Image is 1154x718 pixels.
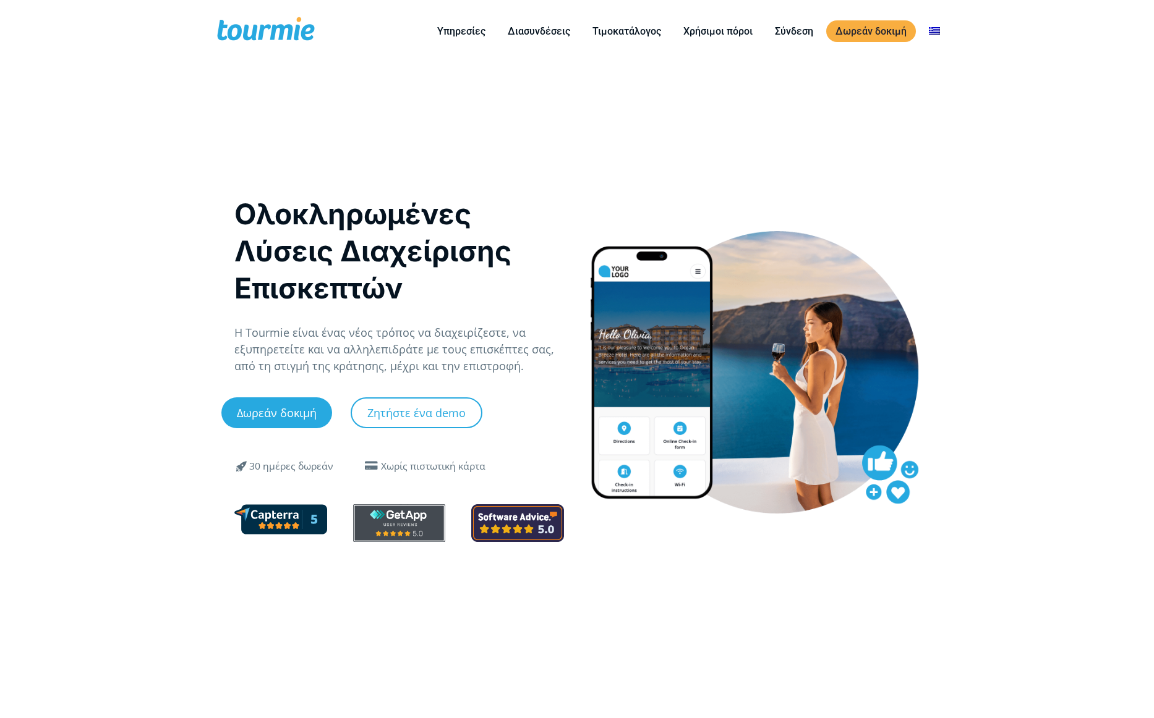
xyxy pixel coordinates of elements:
a: Δωρεάν δοκιμή [826,20,916,42]
h1: Ολοκληρωμένες Λύσεις Διαχείρισης Επισκεπτών [234,195,564,306]
a: Υπηρεσίες [428,23,495,39]
span:  [361,461,381,471]
div: 30 ημέρες δωρεάν [249,459,333,474]
a: Χρήσιμοι πόροι [674,23,762,39]
a: Διασυνδέσεις [498,23,579,39]
a: Αλλαγή σε [920,23,949,39]
a: Ζητήστε ένα demo [351,397,482,428]
a: Δωρεάν δοκιμή [221,397,332,428]
span:  [227,458,257,473]
p: Η Tourmie είναι ένας νέος τρόπος να διαχειρίζεστε, να εξυπηρετείτε και να αλληλεπιδράτε με τους ε... [234,324,564,374]
a: Τιμοκατάλογος [583,23,670,39]
a: Σύνδεση [766,23,823,39]
div: Χωρίς πιστωτική κάρτα [381,459,485,474]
